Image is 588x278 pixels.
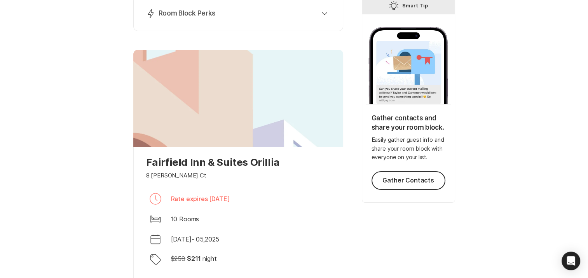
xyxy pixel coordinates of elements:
[372,136,445,162] p: Easily gather guest info and share your room block with everyone on your list.
[159,9,216,18] p: Room Block Perks
[146,171,206,180] p: 8 [PERSON_NAME] Ct
[143,6,333,21] button: Room Block Perks
[202,254,216,263] p: night
[146,156,330,168] p: Fairfield Inn & Suites Orillia
[187,254,201,263] p: $ 211
[372,114,445,132] p: Gather contacts and share your room block.
[171,254,185,263] p: $ 258
[171,194,230,203] p: Rate expires [DATE]
[402,1,428,10] p: Smart Tip
[171,235,220,244] p: [DATE] - 05 , 2025
[171,214,199,224] p: 10 Rooms
[562,252,580,270] div: Open Intercom Messenger
[372,171,445,190] button: Gather Contacts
